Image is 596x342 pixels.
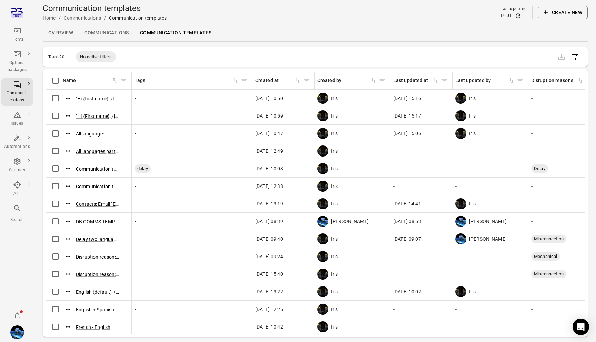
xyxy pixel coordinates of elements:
[64,15,101,21] a: Communications
[393,288,421,295] span: [DATE] 10:02
[531,112,595,119] div: -
[4,60,30,73] div: Options packages
[317,286,328,297] img: images
[455,77,508,84] div: Last updated by
[393,130,421,137] span: [DATE] 15:06
[135,148,250,154] div: -
[455,323,526,330] div: -
[63,234,73,244] button: Actions
[76,236,119,243] button: Delay two languages! Updated
[135,235,250,242] div: -
[8,323,27,342] button: Daníel Benediktsson
[255,165,283,172] span: [DATE] 10:03
[63,77,111,84] div: Name
[393,218,421,225] span: [DATE] 08:53
[1,48,33,76] a: Options packages
[4,190,30,197] div: API
[393,323,450,330] div: -
[393,253,450,260] div: -
[515,12,521,19] button: Refresh data
[393,77,439,84] div: Sort by last updated at in ascending order
[331,306,338,313] span: Iris
[531,323,595,330] div: -
[76,324,110,331] button: French - English
[76,165,119,172] button: Communication template ([DATE] 10:01)!
[76,253,119,260] button: Disruption reason: Mechanical
[584,76,594,86] button: Filter by disruption reasons
[4,90,30,104] div: Communi-cations
[1,179,33,199] a: API
[135,253,250,260] div: -
[469,95,476,102] span: Iris
[76,201,119,208] button: Contacts: Email "Europe" group
[255,200,283,207] span: [DATE] 13:19
[43,3,167,14] h1: Communication templates
[76,148,119,155] button: All languages part 2
[317,233,328,244] img: images
[455,148,526,154] div: -
[255,112,283,119] span: [DATE] 10:59
[63,322,73,332] button: Actions
[63,269,73,279] button: Actions
[331,253,338,260] span: Iris
[135,112,250,119] div: -
[317,110,328,121] img: images
[255,306,283,313] span: [DATE] 12:25
[63,304,73,314] button: Actions
[531,77,577,84] div: Disruption reasons
[10,325,24,339] img: shutterstock-1708408498.jpg
[63,181,73,191] button: Actions
[531,165,548,172] span: Delay
[455,110,466,121] img: images
[393,306,450,313] div: -
[331,271,338,278] span: Iris
[43,15,56,21] a: Home
[469,218,507,225] span: [PERSON_NAME]
[515,76,525,86] span: Filter by last updated by
[109,14,167,21] div: Communication templates
[4,167,30,174] div: Settings
[135,77,239,84] div: Sort by tags in ascending order
[63,286,73,297] button: Actions
[317,251,328,262] img: images
[1,155,33,176] a: Settings
[255,95,283,102] span: [DATE] 10:50
[135,130,250,137] div: -
[63,93,73,103] button: Actions
[393,95,421,102] span: [DATE] 15:16
[455,165,526,172] div: -
[255,148,283,154] span: [DATE] 12:49
[118,76,129,86] button: Filter by name
[455,233,466,244] img: shutterstock-1708408498.jpg
[455,198,466,209] img: images
[531,130,595,137] div: -
[10,309,24,323] button: Notifications
[1,109,33,129] a: Issues
[63,111,73,121] button: Actions
[48,54,64,59] div: Total 20
[568,50,582,64] button: Open table configuration
[255,271,283,278] span: [DATE] 15:40
[63,146,73,156] button: Actions
[43,25,588,41] div: Local navigation
[255,253,283,260] span: [DATE] 09:24
[439,76,449,86] button: Filter by last updated at
[255,77,301,84] div: Sort by created at in ascending order
[393,148,450,154] div: -
[377,76,387,86] span: Filter by created by
[76,113,119,120] button: "Hi {First name}, {last name}" in two languages
[531,183,595,190] div: -
[455,77,515,84] div: Sort by last updated by in ascending order
[63,199,73,209] button: Actions
[317,128,328,139] img: images
[393,271,450,278] div: -
[531,306,595,313] div: -
[331,288,338,295] span: Iris
[76,95,119,102] button: "Hi {first name}, {last name}" in English
[317,77,377,84] div: Sort by created by in ascending order
[531,200,595,207] div: -
[76,306,115,313] button: English + Spanish
[76,53,116,60] span: No active filters
[76,130,105,137] button: All languages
